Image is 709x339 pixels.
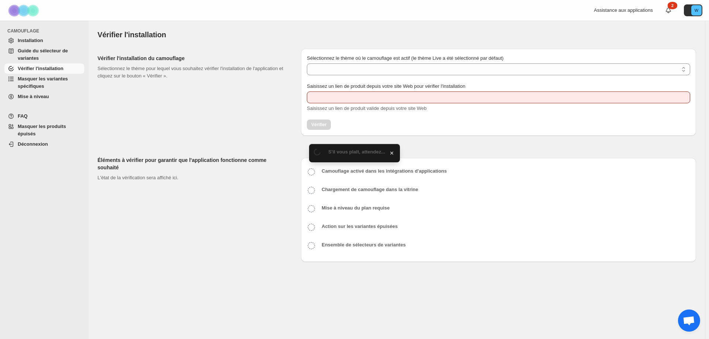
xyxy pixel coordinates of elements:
text: W [695,8,699,13]
font: Déconnexion [18,141,48,147]
font: Vérifier l'installation du camouflage [97,55,185,61]
font: Ensemble de sélecteurs de variantes [322,242,406,248]
font: Saisissez un lien de produit valide depuis votre site Web [307,105,427,111]
a: Masquer les produits épuisés [4,121,84,139]
font: Mise à niveau [18,94,49,99]
a: Guide du sélecteur de variantes [4,46,84,63]
font: CAMOUFLAGE [7,28,39,34]
font: L'état de la vérification sera affiché ici. [97,175,178,180]
font: Éléments à vérifier pour garantir que l'application fonctionne comme souhaité [97,157,267,170]
font: Mise à niveau du plan requise [322,205,390,211]
font: Masquer les variantes spécifiques [18,76,68,89]
a: Masquer les variantes spécifiques [4,74,84,91]
font: Saisissez un lien de produit depuis votre site Web pour vérifier l'installation [307,83,465,89]
font: Chargement de camouflage dans la vitrine [322,187,418,192]
font: Sélectionnez le thème pour lequel vous souhaitez vérifier l'installation de l'application et cliq... [97,66,283,79]
font: FAQ [18,113,28,119]
span: Avatar avec les initiales W [691,5,702,15]
font: Action sur les variantes épuisées [322,224,398,229]
font: Masquer les produits épuisés [18,124,66,136]
font: Sélectionnez le thème où le camouflage est actif (le thème Live a été sélectionné par défaut) [307,55,504,61]
font: Vérifier l'installation [97,31,166,39]
div: Ouvrir le chat [678,309,700,332]
font: Camouflage activé dans les intégrations d'applications [322,168,447,174]
a: 2 [665,7,672,14]
font: Assistance aux applications [594,7,653,13]
font: 2 [671,3,674,8]
a: Mise à niveau [4,91,84,102]
font: Installation [18,38,43,43]
a: Installation [4,35,84,46]
font: Guide du sélecteur de variantes [18,48,68,61]
a: Vérifier l'installation [4,63,84,74]
img: Camouflage [6,0,43,21]
font: Vérifier l'installation [18,66,64,71]
font: S'il vous plaît, attendez... [328,149,385,155]
button: Avatar avec les initiales W [684,4,702,16]
a: FAQ [4,111,84,121]
a: Déconnexion [4,139,84,149]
